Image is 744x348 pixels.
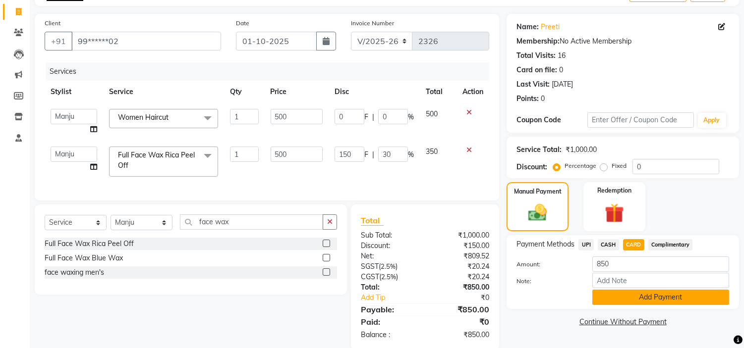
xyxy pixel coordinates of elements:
[516,36,729,47] div: No Active Membership
[180,214,323,230] input: Search or Scan
[128,161,133,170] a: x
[592,290,729,305] button: Add Payment
[169,113,173,122] a: x
[425,251,497,261] div: ₹809.52
[118,113,169,122] span: Women Haircut
[541,94,545,104] div: 0
[592,273,729,288] input: Add Note
[426,147,438,156] span: 350
[698,113,726,128] button: Apply
[509,260,585,269] label: Amount:
[509,317,737,327] a: Continue Without Payment
[353,241,425,251] div: Discount:
[516,145,562,155] div: Service Total:
[118,150,195,170] span: Full Face Wax Rica Peel Off
[353,230,425,241] div: Sub Total:
[516,50,556,61] div: Total Visits:
[522,202,552,223] img: _cash.svg
[509,277,585,286] label: Note:
[372,112,374,122] span: |
[623,239,644,250] span: CARD
[425,303,497,315] div: ₹850.00
[457,81,489,103] th: Action
[353,282,425,293] div: Total:
[578,239,594,250] span: UPI
[612,161,627,170] label: Fixed
[516,79,550,90] div: Last Visit:
[565,161,596,170] label: Percentage
[364,112,368,122] span: F
[45,19,60,28] label: Client
[45,32,72,50] button: +91
[353,330,425,340] div: Balance :
[437,293,497,303] div: ₹0
[361,215,384,226] span: Total
[425,272,497,282] div: ₹20.24
[587,112,693,128] input: Enter Offer / Coupon Code
[552,79,573,90] div: [DATE]
[516,36,560,47] div: Membership:
[224,81,264,103] th: Qty
[353,272,425,282] div: ( )
[45,81,103,103] th: Stylist
[599,201,630,225] img: _gift.svg
[598,239,619,250] span: CASH
[361,262,379,271] span: SGST
[353,316,425,328] div: Paid:
[381,273,396,281] span: 2.5%
[425,261,497,272] div: ₹20.24
[45,239,134,249] div: Full Face Wax Rica Peel Off
[425,330,497,340] div: ₹850.00
[364,149,368,160] span: F
[351,19,394,28] label: Invoice Number
[408,112,414,122] span: %
[558,50,566,61] div: 16
[45,253,123,263] div: Full Face Wax Blue Wax
[425,230,497,241] div: ₹1,000.00
[597,186,631,195] label: Redemption
[516,65,557,75] div: Card on file:
[265,81,329,103] th: Price
[648,239,693,250] span: Complimentary
[381,262,396,270] span: 2.5%
[592,256,729,272] input: Amount
[353,251,425,261] div: Net:
[420,81,457,103] th: Total
[425,241,497,251] div: ₹150.00
[425,316,497,328] div: ₹0
[426,109,438,118] span: 500
[71,32,221,50] input: Search by Name/Mobile/Email/Code
[516,115,587,125] div: Coupon Code
[516,94,539,104] div: Points:
[516,239,574,249] span: Payment Methods
[353,261,425,272] div: ( )
[361,272,379,281] span: CGST
[236,19,249,28] label: Date
[103,81,224,103] th: Service
[329,81,420,103] th: Disc
[566,145,597,155] div: ₹1,000.00
[45,267,104,278] div: face waxing men's
[46,62,497,81] div: Services
[408,149,414,160] span: %
[541,22,560,32] a: Preeti
[514,187,562,196] label: Manual Payment
[353,303,425,315] div: Payable:
[516,162,547,172] div: Discount:
[372,149,374,160] span: |
[425,282,497,293] div: ₹850.00
[353,293,437,303] a: Add Tip
[559,65,563,75] div: 0
[516,22,539,32] div: Name:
